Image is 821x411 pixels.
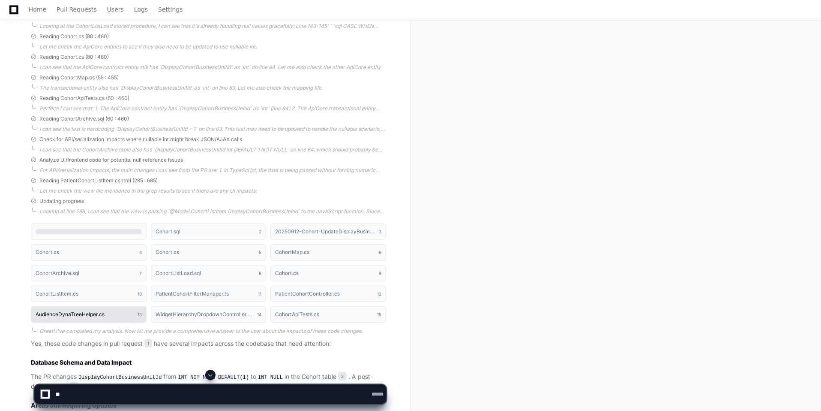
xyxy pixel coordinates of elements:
h1: CohortListLoad.sql [156,271,201,276]
div: Looking at the CohortListLoad stored procedure, I can see that it's already handling null values ... [39,23,386,30]
span: 9 [379,270,381,277]
span: Users [107,7,124,12]
strong: Database Schema and Data Impact [31,359,132,366]
span: Logs [134,7,148,12]
span: Reading Cohort.cs (80 : 480) [39,54,109,60]
h1: PatientCohortFilterManager.ts [156,291,229,296]
h1: CohortArchive.sql [36,271,79,276]
button: CohortArchive.sql7 [31,265,147,281]
div: I can see that the CohortArchive table also has `DisplayCohortBusinessUnitId int DEFAULT 1 NOT NU... [39,146,386,153]
h1: PatientCohortController.cs [275,291,340,296]
span: 11 [258,290,261,297]
h1: 20250912-Cohort-UpdateDisplayBusinessUnitIdColumn.sql [275,229,375,234]
span: Updating progress [39,198,84,205]
button: CohortListLoad.sql8 [151,265,267,281]
span: 13 [138,311,142,318]
button: CohortListItem.cs10 [31,286,147,302]
span: 3 [379,228,381,235]
span: Home [29,7,46,12]
span: Reading Cohort.cs (80 : 480) [39,33,109,40]
span: 2 [259,228,261,235]
div: Looking at line 288, I can see that the view is passing `@Model.CohortListItem.DisplayCohortBusin... [39,208,386,215]
span: 8 [259,270,261,277]
h1: Cohort.cs [36,250,59,255]
div: Let me check the view file mentioned in the grep results to see if there are any UI impacts: [39,187,386,194]
span: Reading CohortArchive.sql (60 : 460) [39,115,129,122]
h1: AudienceDynaTreeHelper.cs [36,312,105,317]
button: PatientCohortFilterManager.ts11 [151,286,267,302]
h1: CohortApiTests.cs [275,312,319,317]
h1: CohortMap.cs [275,250,309,255]
span: 12 [377,290,381,297]
button: PatientCohortController.cs12 [270,286,386,302]
span: 6 [379,249,381,256]
span: 4 [139,249,142,256]
button: CohortMap.cs6 [270,244,386,260]
button: Cohort.cs5 [151,244,267,260]
span: Pull Requests [57,7,96,12]
div: Great! I've completed my analysis. Now let me provide a comprehensive answer to the user about th... [39,328,386,335]
h1: Cohort.sql [156,229,180,234]
div: Perfect! I can see that: 1. The ApiCore contract entity has `DisplayCohortBusinessUnitId` as `int... [39,105,386,112]
span: Settings [158,7,183,12]
button: 20250912-Cohort-UpdateDisplayBusinessUnitIdColumn.sql3 [270,224,386,240]
span: Check for API/serialization impacts where nullable int might break JSON/AJAX calls [39,136,242,143]
div: I can see the test is hardcoding `DisplayCohortBusinessUnitId = 1` on line 63. This test may need... [39,126,386,133]
div: I can see that the ApiCore contract entity still has `DisplayCohortBusinessUnitId` as `int` on li... [39,64,386,71]
h1: Cohort.cs [156,250,179,255]
button: WidgetHierarchyDropdownController.cs14 [151,306,267,323]
p: Yes, these code changes in pull request have several impacts across the codebase that need attent... [31,339,386,349]
span: Reading CohortApiTests.cs (60 : 460) [39,95,129,102]
span: 14 [257,311,261,318]
button: CohortApiTests.cs15 [270,306,386,323]
button: AudienceDynaTreeHelper.cs13 [31,306,147,323]
div: The transactional entity also has `DisplayCohortBusinessUnitId` as `int` on line 83. Let me also ... [39,85,386,91]
span: 7 [139,270,142,277]
span: 1 [144,339,152,348]
span: 5 [259,249,261,256]
div: Let me check the ApiCore entities to see if they also need to be updated to use nullable int. [39,43,386,50]
span: Analyze UI/frontend code for potential null reference issues [39,157,183,163]
h1: WidgetHierarchyDropdownController.cs [156,312,253,317]
h1: CohortListItem.cs [36,291,78,296]
span: Reading PatientCohortListItem.cshtml (285 : 685) [39,177,158,184]
span: Reading CohortMap.cs (55 : 455) [39,74,119,81]
button: Cohort.sql2 [151,224,267,240]
button: Cohort.cs9 [270,265,386,281]
div: For API/serialization impacts, the main changes I can see from the PR are: 1. In TypeScript, the ... [39,167,386,174]
span: 15 [377,311,381,318]
button: Cohort.cs4 [31,244,147,260]
span: 10 [138,290,142,297]
h1: Cohort.cs [275,271,299,276]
